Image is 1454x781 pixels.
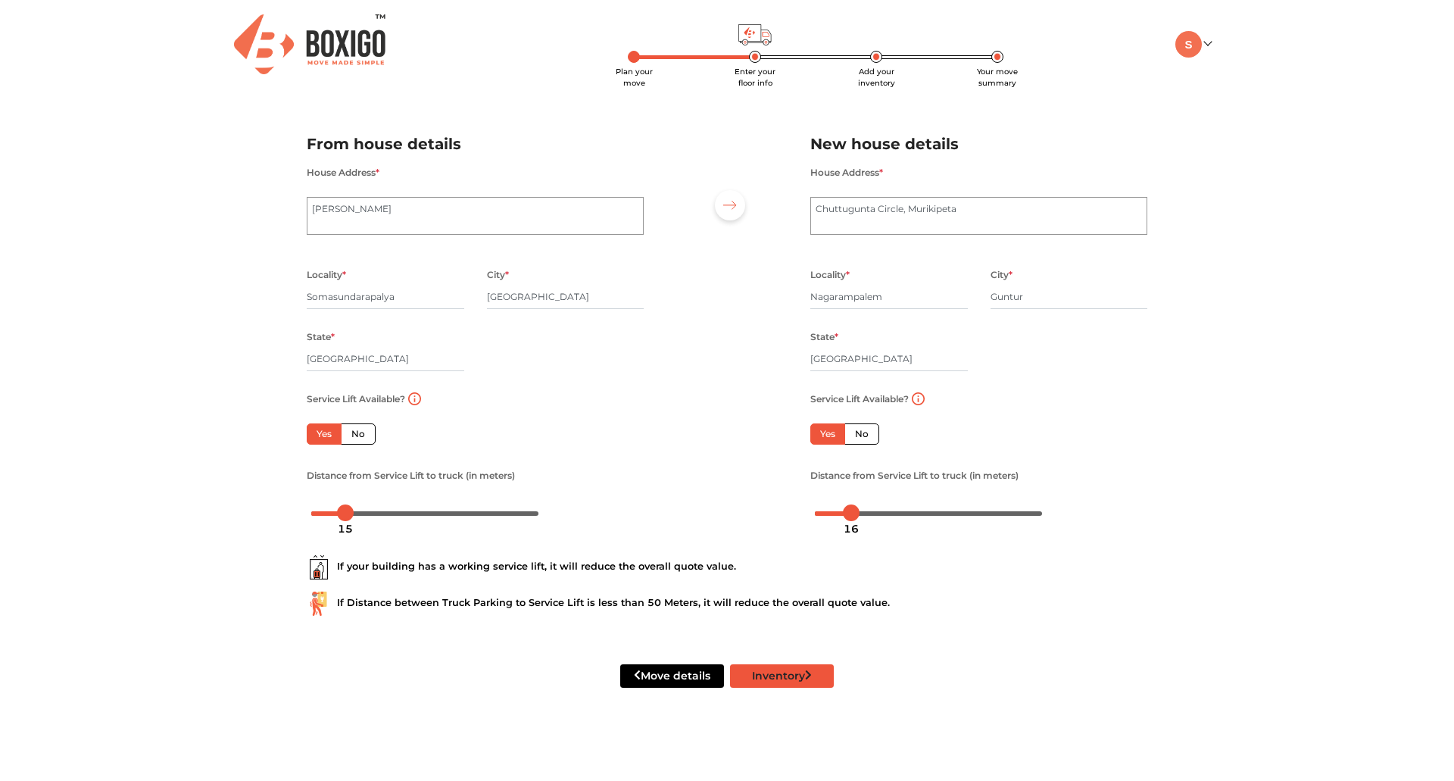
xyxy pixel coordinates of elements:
[810,163,883,183] label: House Address
[810,132,1147,157] h2: New house details
[332,516,359,542] div: 15
[810,265,850,285] label: Locality
[307,592,1147,616] div: If Distance between Truck Parking to Service Lift is less than 50 Meters, it will reduce the over...
[487,265,509,285] label: City
[307,592,331,616] img: ...
[234,14,385,74] img: Boxigo
[307,132,644,157] h2: From house details
[307,327,335,347] label: State
[307,555,1147,580] div: If your building has a working service lift, it will reduce the overall quote value.
[991,265,1012,285] label: City
[307,389,405,409] label: Service Lift Available?
[307,265,346,285] label: Locality
[307,163,379,183] label: House Address
[307,197,644,235] textarea: [PERSON_NAME]
[307,555,331,580] img: ...
[735,67,775,88] span: Enter your floor info
[307,423,342,445] label: Yes
[977,67,1018,88] span: Your move summary
[810,327,838,347] label: State
[307,466,515,486] label: Distance from Service Lift to truck (in meters)
[620,664,724,688] button: Move details
[838,516,865,542] div: 16
[810,423,845,445] label: Yes
[844,423,879,445] label: No
[616,67,653,88] span: Plan your move
[810,197,1147,235] textarea: Chuttugunta Circle, Murikipeta
[810,389,909,409] label: Service Lift Available?
[730,664,834,688] button: Inventory
[810,466,1019,486] label: Distance from Service Lift to truck (in meters)
[858,67,895,88] span: Add your inventory
[341,423,376,445] label: No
